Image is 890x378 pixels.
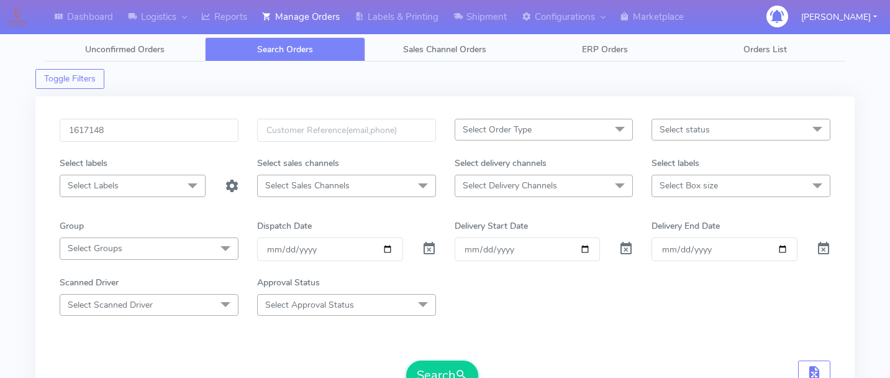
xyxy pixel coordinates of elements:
label: Select labels [60,157,107,170]
label: Dispatch Date [257,219,312,233]
button: [PERSON_NAME] [792,4,886,30]
label: Select sales channels [257,157,339,170]
button: Toggle Filters [35,69,104,89]
span: Select Box size [660,180,718,191]
label: Approval Status [257,276,320,289]
span: Search Orders [257,44,313,55]
span: Select Groups [68,242,122,254]
span: Orders List [743,44,787,55]
span: Unconfirmed Orders [85,44,165,55]
span: Select Labels [68,180,119,191]
span: Select Scanned Driver [68,299,153,311]
label: Select labels [652,157,699,170]
span: Select Delivery Channels [463,180,557,191]
span: Sales Channel Orders [403,44,486,55]
input: Customer Reference(email,phone) [257,119,436,142]
ul: Tabs [45,37,845,62]
label: Group [60,219,84,233]
label: Delivery Start Date [455,219,528,233]
span: Select Approval Status [265,299,354,311]
span: Select Sales Channels [265,180,350,191]
span: ERP Orders [582,44,628,55]
label: Delivery End Date [652,219,720,233]
label: Scanned Driver [60,276,119,289]
span: Select status [660,124,710,136]
label: Select delivery channels [455,157,547,170]
span: Select Order Type [463,124,532,136]
input: Order Id [60,119,238,142]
